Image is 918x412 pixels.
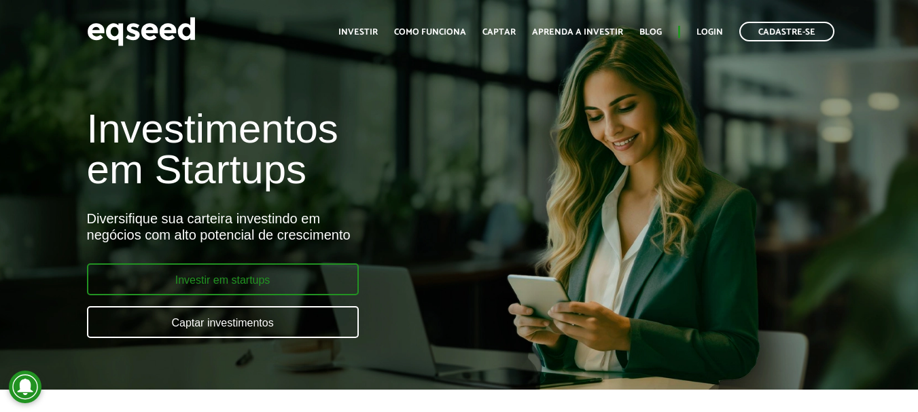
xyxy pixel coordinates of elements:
[87,210,526,243] div: Diversifique sua carteira investindo em negócios com alto potencial de crescimento
[639,28,662,37] a: Blog
[87,263,359,295] a: Investir em startups
[394,28,466,37] a: Como funciona
[532,28,623,37] a: Aprenda a investir
[87,109,526,190] h1: Investimentos em Startups
[338,28,378,37] a: Investir
[739,22,834,41] a: Cadastre-se
[696,28,723,37] a: Login
[87,14,196,50] img: EqSeed
[87,306,359,338] a: Captar investimentos
[482,28,516,37] a: Captar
